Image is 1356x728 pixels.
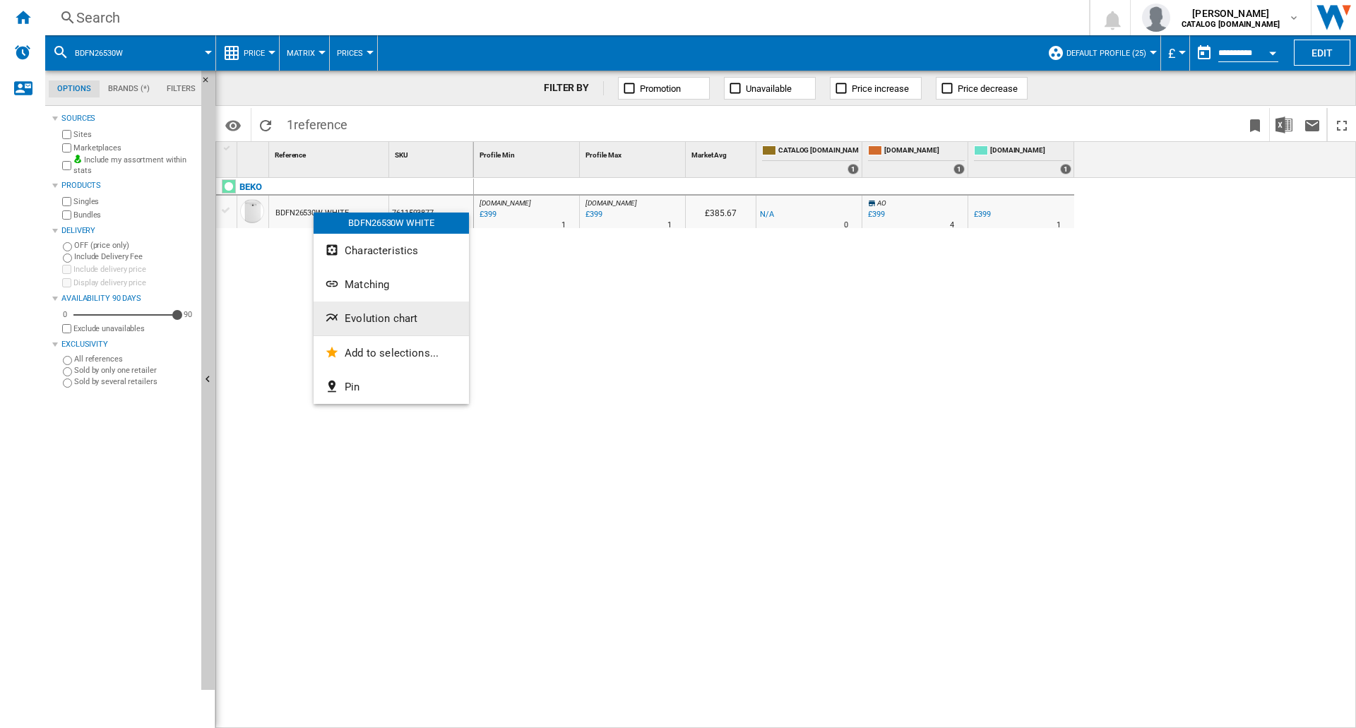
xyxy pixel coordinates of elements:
[314,213,469,234] div: BDFN26530W WHITE
[314,370,469,404] button: Pin...
[314,234,469,268] button: Characteristics
[345,381,359,393] span: Pin
[314,336,469,370] button: Add to selections...
[345,312,417,325] span: Evolution chart
[314,268,469,302] button: Matching
[345,278,389,291] span: Matching
[345,244,418,257] span: Characteristics
[345,347,439,359] span: Add to selections...
[314,302,469,335] button: Evolution chart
